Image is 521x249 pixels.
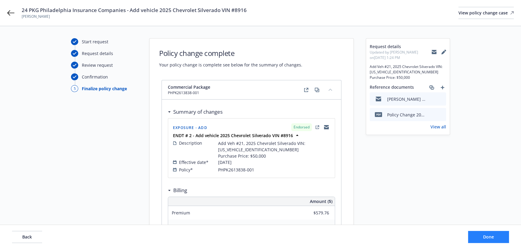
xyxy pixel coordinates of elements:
span: [DATE] [218,159,232,165]
span: Description [179,140,202,146]
span: PHPK2613838-001 [168,90,210,96]
a: copy [313,86,321,94]
button: download file [429,112,433,118]
a: View policy change case [458,7,514,19]
span: Back [22,234,32,240]
div: Billing [168,186,187,194]
a: external [314,124,321,131]
div: Summary of changes [168,108,223,116]
span: Policy* [179,167,193,173]
span: Done [483,234,494,240]
button: Done [468,231,509,243]
span: Endorsed [294,124,310,130]
div: [PERSON_NAME] Dairy - 2025 Chevrolet Silverado [387,96,426,102]
button: download file [429,96,433,102]
span: Surplus lines state tax [172,223,217,229]
div: Commercial PackagePHPK2613838-001externalcopycollapse content [162,80,341,100]
h3: Summary of changes [173,108,223,116]
h1: Policy change complete [159,48,302,58]
button: collapse content [325,85,335,94]
span: Amount ($) [310,198,332,204]
span: pdf [375,112,382,117]
span: Updated by [PERSON_NAME] on [DATE] 1:24 PM [370,50,432,60]
span: [PERSON_NAME] [22,14,247,19]
span: Effective date* [179,159,208,165]
button: preview file [438,112,444,118]
span: Commercial Package [168,84,210,90]
a: associate [428,84,435,91]
span: Premium [172,210,190,216]
div: Finalize policy change [82,85,127,92]
div: Confirmation [82,74,108,80]
div: 5 [71,85,78,92]
span: Add Veh #21, 2025 Chevrolet Silverado VIN: [US_VEHICLE_IDENTIFICATION_NUMBER] Purchase Price: $50... [370,64,446,80]
h3: Billing [173,186,187,194]
input: 0.00 [294,208,333,217]
input: 0.00 [294,222,333,231]
span: Request details [370,43,432,50]
span: Exposure - Add [173,125,207,130]
span: 24 PKG Philadelphia Insurance Companies - Add vehicle 2025 Chevrolet Silverado VIN #8916 [22,7,247,14]
span: PHPK2613838-001 [218,167,254,173]
span: Reference documents [370,84,414,91]
a: external [303,86,310,94]
div: Start request [82,38,108,45]
div: Request details [82,50,113,57]
button: Back [12,231,42,243]
button: preview file [438,96,444,102]
div: Policy Change 2025 PKG ENDT # 2 - Add vehicle 2025 Chevrolet Silverado VIN #8916.pdf [387,112,426,118]
div: Review request [82,62,113,68]
a: copyLogging [323,124,330,131]
span: Your policy change is complete see below for the summary of changes. [159,62,302,68]
a: add [439,84,446,91]
strong: ENDT # 2 - Add vehicle 2025 Chevrolet Silverado VIN #8916 [173,133,293,138]
span: Add Veh #21, 2025 Chevrolet Silverado VIN: [US_VEHICLE_IDENTIFICATION_NUMBER] Purchase Price: $50... [218,140,330,159]
a: View all [430,124,446,130]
